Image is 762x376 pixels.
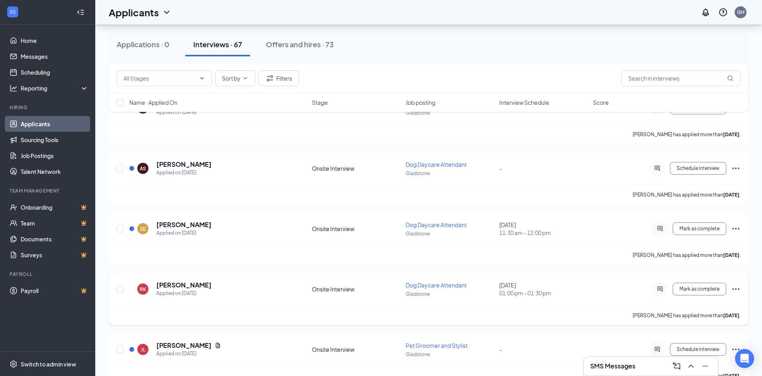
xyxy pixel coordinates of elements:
[633,191,741,198] p: [PERSON_NAME] has applied more than .
[406,161,467,168] span: Dog Daycare Attendant
[10,360,17,368] svg: Settings
[406,230,495,237] p: Gladstone
[312,164,401,172] div: Onsite Interview
[633,131,741,138] p: [PERSON_NAME] has applied more than .
[266,39,334,49] div: Offers and hires · 73
[312,225,401,233] div: Onsite Interview
[406,291,495,297] p: Gladstone
[499,281,588,297] div: [DATE]
[723,192,739,198] b: [DATE]
[21,84,89,92] div: Reporting
[672,361,681,371] svg: ComposeMessage
[129,98,177,106] span: Name · Applied On
[723,312,739,318] b: [DATE]
[652,165,662,172] svg: ActiveChat
[723,131,739,137] b: [DATE]
[312,98,328,106] span: Stage
[685,360,697,372] button: ChevronUp
[670,360,683,372] button: ComposeMessage
[406,342,468,349] span: Pet Groomer and Stylist
[21,132,89,148] a: Sourcing Tools
[156,220,212,229] h5: [PERSON_NAME]
[499,98,549,106] span: Interview Schedule
[670,162,726,175] button: Schedule interview
[21,64,89,80] a: Scheduling
[655,226,665,232] svg: ActiveChat
[10,187,87,194] div: Team Management
[123,74,196,83] input: All Stages
[737,9,745,15] div: GH
[199,75,205,81] svg: ChevronDown
[156,160,212,169] h5: [PERSON_NAME]
[77,8,85,16] svg: Collapse
[109,6,159,19] h1: Applicants
[21,164,89,179] a: Talent Network
[10,104,87,111] div: Hiring
[727,75,733,81] svg: MagnifyingGlass
[677,347,720,352] span: Schedule interview
[21,231,89,247] a: DocumentsCrown
[21,48,89,64] a: Messages
[9,8,17,16] svg: WorkstreamLogo
[723,252,739,258] b: [DATE]
[312,345,401,353] div: Onsite Interview
[156,169,212,177] div: Applied on [DATE]
[499,221,588,237] div: [DATE]
[140,165,146,172] div: AS
[677,166,720,171] span: Schedule interview
[242,75,248,81] svg: ChevronDown
[141,346,145,353] div: JL
[593,98,609,106] span: Score
[406,282,467,289] span: Dog Daycare Attendant
[673,222,726,235] button: Mark as complete
[670,343,726,356] button: Schedule interview
[21,215,89,231] a: TeamCrown
[499,165,502,172] span: -
[633,252,741,258] p: [PERSON_NAME] has applied more than .
[701,8,710,17] svg: Notifications
[652,346,662,353] svg: ActiveChat
[718,8,728,17] svg: QuestionInfo
[406,351,495,358] p: Gladstone
[10,271,87,278] div: Payroll
[215,342,221,349] svg: Document
[731,224,741,233] svg: Ellipses
[735,349,754,368] div: Open Intercom Messenger
[686,361,696,371] svg: ChevronUp
[21,247,89,263] a: SurveysCrown
[21,283,89,299] a: PayrollCrown
[731,345,741,354] svg: Ellipses
[700,361,710,371] svg: Minimize
[156,289,212,297] div: Applied on [DATE]
[21,360,76,368] div: Switch to admin view
[21,116,89,132] a: Applicants
[215,70,255,86] button: Sort byChevronDown
[21,33,89,48] a: Home
[673,283,726,295] button: Mark as complete
[406,98,435,106] span: Job posting
[699,360,712,372] button: Minimize
[499,346,502,353] span: -
[156,350,221,358] div: Applied on [DATE]
[406,221,467,228] span: Dog Daycare Attendant
[140,286,146,293] div: RK
[731,164,741,173] svg: Ellipses
[679,226,720,231] span: Mark as complete
[156,341,212,350] h5: [PERSON_NAME]
[499,289,588,297] span: 01:00 pm - 01:30 pm
[222,75,241,81] span: Sort by
[731,284,741,294] svg: Ellipses
[590,362,635,370] h3: SMS Messages
[258,70,299,86] button: Filter Filters
[156,281,212,289] h5: [PERSON_NAME]
[10,84,17,92] svg: Analysis
[162,8,171,17] svg: ChevronDown
[655,286,665,292] svg: ActiveChat
[622,70,741,86] input: Search in interviews
[633,312,741,319] p: [PERSON_NAME] has applied more than .
[21,148,89,164] a: Job Postings
[406,170,495,177] p: Gladstone
[117,39,169,49] div: Applications · 0
[679,286,720,292] span: Mark as complete
[265,73,275,83] svg: Filter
